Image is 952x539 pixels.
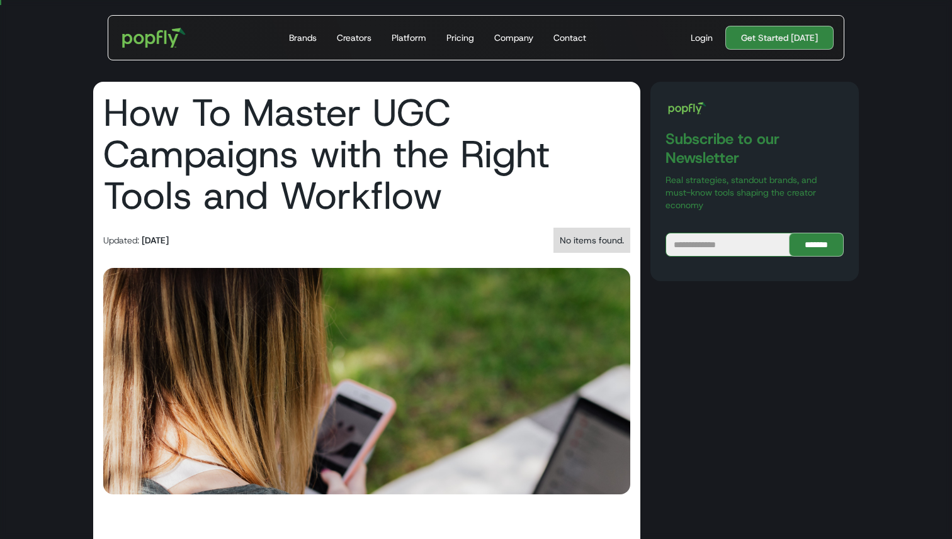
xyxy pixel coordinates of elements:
div: Pricing [446,31,474,44]
a: Contact [548,16,591,60]
a: Creators [332,16,377,60]
div: Contact [553,31,586,44]
div: Platform [392,31,426,44]
a: Brands [284,16,322,60]
a: Company [489,16,538,60]
div: Brands [289,31,317,44]
div: Login [691,31,713,44]
a: Platform [387,16,431,60]
a: home [113,19,195,57]
div: Updated: [103,234,139,247]
form: Blog Subscribe [666,233,844,257]
div: [DATE] [142,234,169,247]
a: Get Started [DATE] [725,26,834,50]
div: Company [494,31,533,44]
h3: Subscribe to our Newsletter [666,130,844,167]
a: Pricing [441,16,479,60]
h1: How To Master UGC Campaigns with the Right Tools and Workflow [103,92,630,216]
p: Real strategies, standout brands, and must-know tools shaping the creator economy [666,174,844,211]
div: Creators [337,31,371,44]
div: No items found. [560,234,624,247]
a: Login [686,31,718,44]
